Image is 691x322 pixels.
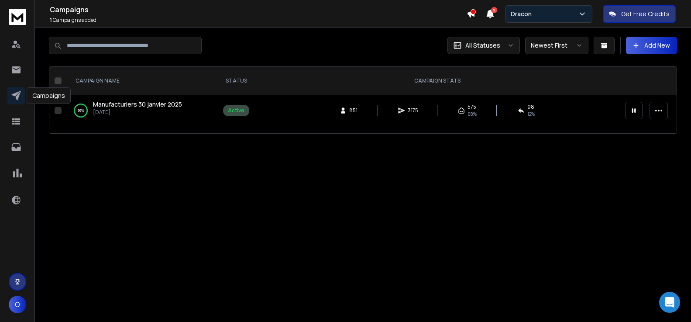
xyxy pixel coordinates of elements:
[468,111,477,118] span: 68 %
[93,100,182,108] span: Manufacturiers 30 janvier 2025
[50,16,52,24] span: 1
[9,9,26,25] img: logo
[468,104,476,111] span: 575
[9,296,26,313] button: O
[408,107,418,114] span: 3175
[626,37,677,54] button: Add New
[27,87,71,104] div: Campaigns
[527,104,534,111] span: 98
[218,67,254,95] th: STATUS
[525,37,588,54] button: Newest First
[465,41,500,50] p: All Statuses
[621,10,670,18] p: Get Free Credits
[50,4,467,15] h1: Campaigns
[511,10,535,18] p: Dracon
[349,107,358,114] span: 851
[228,107,244,114] div: Active
[65,67,218,95] th: CAMPAIGN NAME
[93,109,182,116] p: [DATE]
[65,95,218,126] td: 99%Manufacturiers 30 janvier 2025[DATE]
[659,292,680,313] div: Open Intercom Messenger
[93,100,182,109] a: Manufacturiers 30 janvier 2025
[254,67,620,95] th: CAMPAIGN STATS
[78,106,84,115] p: 99 %
[491,7,497,13] span: 9
[527,111,535,118] span: 12 %
[603,5,676,23] button: Get Free Credits
[50,17,467,24] p: Campaigns added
